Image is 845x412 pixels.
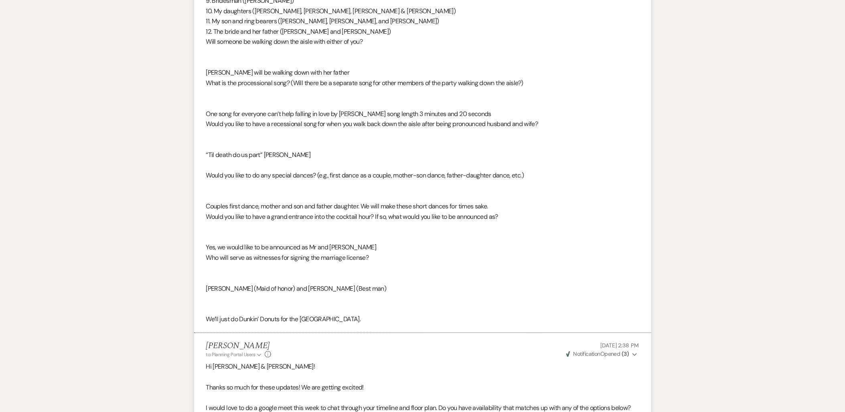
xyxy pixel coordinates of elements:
[565,350,639,358] button: NotificationOpened (3)
[206,404,631,412] span: I would love to do a google meet this week to chat through your timeline and floor plan. Do you h...
[622,350,629,357] strong: ( 3 )
[566,350,629,357] span: Opened
[206,341,272,351] h5: [PERSON_NAME]
[206,383,364,392] span: Thanks so much for these updates! We are getting excited!
[573,350,600,357] span: Notification
[600,342,639,349] span: [DATE] 2:38 PM
[206,362,315,371] span: Hi [PERSON_NAME] & [PERSON_NAME]!
[206,351,263,358] button: to: Planning Portal Users
[206,351,255,358] span: to: Planning Portal Users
